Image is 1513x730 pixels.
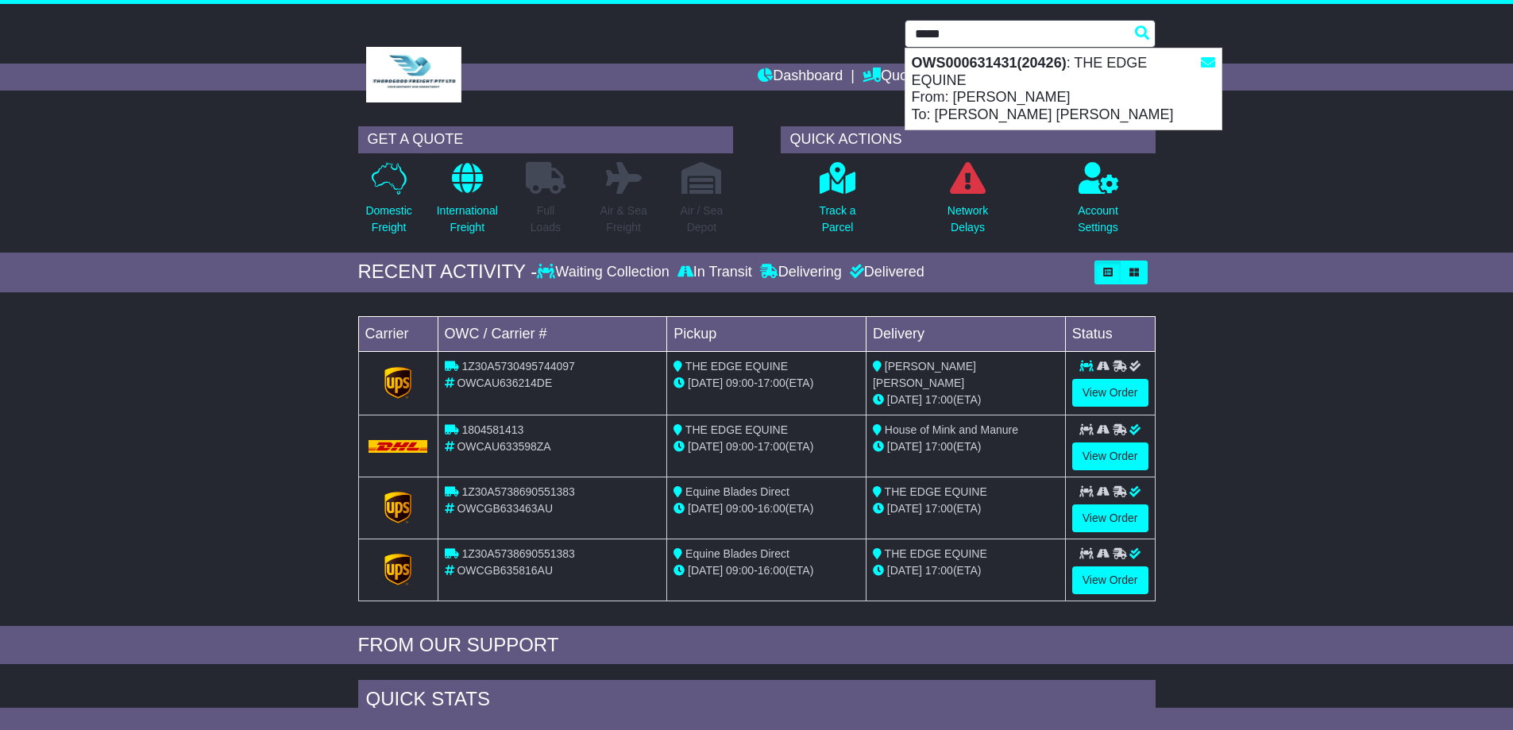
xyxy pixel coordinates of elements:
[457,564,553,577] span: OWCGB635816AU
[948,203,988,236] p: Network Delays
[457,502,553,515] span: OWCGB633463AU
[688,377,723,389] span: [DATE]
[866,316,1065,351] td: Delivery
[384,554,411,585] img: GetCarrierServiceLogo
[688,564,723,577] span: [DATE]
[885,485,987,498] span: THE EDGE EQUINE
[667,316,867,351] td: Pickup
[863,64,956,91] a: Quote/Book
[369,440,428,453] img: DHL.png
[885,423,1018,436] span: House of Mink and Manure
[726,377,754,389] span: 09:00
[685,360,788,373] span: THE EDGE EQUINE
[437,203,498,236] p: International Freight
[674,264,756,281] div: In Transit
[758,377,785,389] span: 17:00
[1072,379,1148,407] a: View Order
[925,440,953,453] span: 17:00
[358,261,538,284] div: RECENT ACTIVITY -
[885,547,987,560] span: THE EDGE EQUINE
[756,264,846,281] div: Delivering
[781,126,1156,153] div: QUICK ACTIONS
[726,440,754,453] span: 09:00
[1077,161,1119,245] a: AccountSettings
[726,564,754,577] span: 09:00
[358,126,733,153] div: GET A QUOTE
[1078,203,1118,236] p: Account Settings
[1072,566,1148,594] a: View Order
[461,423,523,436] span: 1804581413
[1072,442,1148,470] a: View Order
[758,564,785,577] span: 16:00
[873,392,1059,408] div: (ETA)
[685,485,789,498] span: Equine Blades Direct
[365,203,411,236] p: Domestic Freight
[685,547,789,560] span: Equine Blades Direct
[358,634,1156,657] div: FROM OUR SUPPORT
[461,360,574,373] span: 1Z30A5730495744097
[681,203,724,236] p: Air / Sea Depot
[384,367,411,399] img: GetCarrierServiceLogo
[457,440,550,453] span: OWCAU633598ZA
[384,492,411,523] img: GetCarrierServiceLogo
[947,161,989,245] a: NetworkDelays
[1065,316,1155,351] td: Status
[887,393,922,406] span: [DATE]
[887,564,922,577] span: [DATE]
[674,500,859,517] div: - (ETA)
[758,440,785,453] span: 17:00
[846,264,924,281] div: Delivered
[600,203,647,236] p: Air & Sea Freight
[925,564,953,577] span: 17:00
[358,316,438,351] td: Carrier
[358,680,1156,723] div: Quick Stats
[873,360,976,389] span: [PERSON_NAME] [PERSON_NAME]
[925,393,953,406] span: 17:00
[674,562,859,579] div: - (ETA)
[819,203,855,236] p: Track a Parcel
[873,438,1059,455] div: (ETA)
[1072,504,1148,532] a: View Order
[758,502,785,515] span: 16:00
[912,55,1067,71] strong: OWS000631431(20426)
[688,440,723,453] span: [DATE]
[461,547,574,560] span: 1Z30A5738690551383
[461,485,574,498] span: 1Z30A5738690551383
[887,502,922,515] span: [DATE]
[873,562,1059,579] div: (ETA)
[905,48,1222,129] div: : THE EDGE EQUINE From: [PERSON_NAME] To: [PERSON_NAME] [PERSON_NAME]
[873,500,1059,517] div: (ETA)
[365,161,412,245] a: DomesticFreight
[758,64,843,91] a: Dashboard
[887,440,922,453] span: [DATE]
[688,502,723,515] span: [DATE]
[685,423,788,436] span: THE EDGE EQUINE
[457,377,552,389] span: OWCAU636214DE
[726,502,754,515] span: 09:00
[925,502,953,515] span: 17:00
[818,161,856,245] a: Track aParcel
[438,316,667,351] td: OWC / Carrier #
[526,203,565,236] p: Full Loads
[436,161,499,245] a: InternationalFreight
[537,264,673,281] div: Waiting Collection
[674,375,859,392] div: - (ETA)
[674,438,859,455] div: - (ETA)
